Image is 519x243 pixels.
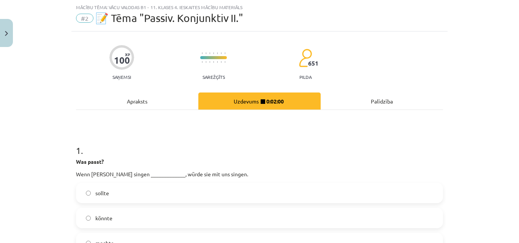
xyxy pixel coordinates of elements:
img: icon-short-line-57e1e144782c952c97e751825c79c345078a6d821885a25fce030b3d8c18986b.svg [206,52,206,54]
div: Apraksts [76,92,198,110]
b: Was passt? [76,158,104,165]
img: icon-short-line-57e1e144782c952c97e751825c79c345078a6d821885a25fce030b3d8c18986b.svg [213,61,214,63]
img: icon-short-line-57e1e144782c952c97e751825c79c345078a6d821885a25fce030b3d8c18986b.svg [213,52,214,54]
img: icon-short-line-57e1e144782c952c97e751825c79c345078a6d821885a25fce030b3d8c18986b.svg [209,61,210,63]
img: icon-close-lesson-0947bae3869378f0d4975bcd49f059093ad1ed9edebbc8119c70593378902aed.svg [5,31,8,36]
div: Uzdevums [198,92,321,110]
img: icon-short-line-57e1e144782c952c97e751825c79c345078a6d821885a25fce030b3d8c18986b.svg [225,61,225,63]
span: könnte [95,214,112,222]
img: icon-short-line-57e1e144782c952c97e751825c79c345078a6d821885a25fce030b3d8c18986b.svg [225,52,225,54]
span: sollte [95,189,109,197]
img: icon-short-line-57e1e144782c952c97e751825c79c345078a6d821885a25fce030b3d8c18986b.svg [217,52,218,54]
span: 651 [308,60,318,67]
span: XP [125,52,130,56]
span: 📝 Tēma "Passiv. Konjunktiv II." [95,12,243,24]
p: Sarežģīts [203,74,225,80]
span: 0 : 02 : 00 [265,98,284,105]
img: students-c634bb4e5e11cddfef0936a35e636f08e4e9abd3cc4e673bd6f9a4125e45ecb1.svg [299,49,312,67]
p: Wenn [PERSON_NAME] singen _____________, würde sie mit uns singen. [76,170,443,178]
h1: 1 . [76,132,443,155]
input: sollte [86,191,91,196]
img: icon-short-line-57e1e144782c952c97e751825c79c345078a6d821885a25fce030b3d8c18986b.svg [217,61,218,63]
p: Saņemsi [109,74,134,80]
input: könnte [86,216,91,221]
p: pilda [299,74,312,80]
div: 100 [114,55,130,66]
span: #2 [76,14,93,23]
img: icon-short-line-57e1e144782c952c97e751825c79c345078a6d821885a25fce030b3d8c18986b.svg [206,61,206,63]
div: Palīdzība [321,92,443,110]
img: icon-short-line-57e1e144782c952c97e751825c79c345078a6d821885a25fce030b3d8c18986b.svg [209,52,210,54]
div: Mācību tēma: Vācu valodas b1 - 11. klases 4. ieskaites mācību materiāls [76,5,443,10]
